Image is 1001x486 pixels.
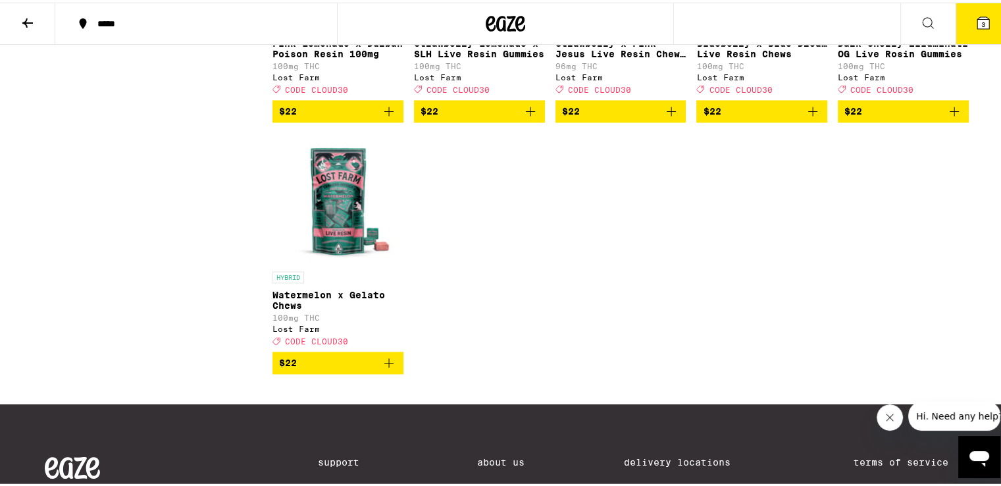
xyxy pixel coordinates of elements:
span: CODE CLOUD30 [426,82,490,91]
p: Watermelon x Gelato Chews [272,287,403,308]
p: 100mg THC [272,59,403,68]
span: CODE CLOUD30 [709,82,772,91]
p: 100mg THC [696,59,827,68]
p: HYBRID [272,269,304,281]
button: Add to bag [272,349,403,371]
div: Lost Farm [555,70,686,79]
a: About Us [477,454,525,465]
button: Add to bag [272,97,403,120]
p: Pink Lemonade x Durban Poison Resin 100mg [272,36,403,57]
span: $22 [703,103,721,114]
p: Strawberry Lemonade x SLH Live Resin Gummies [414,36,545,57]
p: Strawberry x Pink Jesus Live Resin Chews - 100mg [555,36,686,57]
span: Hi. Need any help? [8,9,95,20]
button: Add to bag [838,97,969,120]
span: 3 [981,18,985,26]
div: Lost Farm [414,70,545,79]
p: Dark Cherry Illuminati OG Live Rosin Gummies [838,36,969,57]
a: Open page for Watermelon x Gelato Chews from Lost Farm [272,130,403,349]
div: Lost Farm [696,70,827,79]
span: CODE CLOUD30 [850,82,913,91]
a: Support [318,454,377,465]
span: CODE CLOUD30 [285,334,348,342]
a: Terms of Service [854,454,966,465]
button: Add to bag [414,97,545,120]
div: Lost Farm [272,322,403,331]
span: $22 [279,103,297,114]
iframe: Message from company [908,399,1000,428]
span: $22 [844,103,862,114]
iframe: Close message [877,402,903,428]
p: 100mg THC [838,59,969,68]
span: $22 [562,103,580,114]
a: Delivery Locations [624,454,754,465]
div: Lost Farm [838,70,969,79]
span: CODE CLOUD30 [285,82,348,91]
iframe: Button to launch messaging window [958,433,1000,475]
div: Lost Farm [272,70,403,79]
p: Blueberry x Blue Dream Live Resin Chews [696,36,827,57]
img: Lost Farm - Watermelon x Gelato Chews [272,130,403,262]
button: Add to bag [555,97,686,120]
span: CODE CLOUD30 [568,82,631,91]
span: $22 [421,103,438,114]
p: 100mg THC [414,59,545,68]
p: 96mg THC [555,59,686,68]
p: 100mg THC [272,311,403,319]
span: $22 [279,355,297,365]
button: Add to bag [696,97,827,120]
